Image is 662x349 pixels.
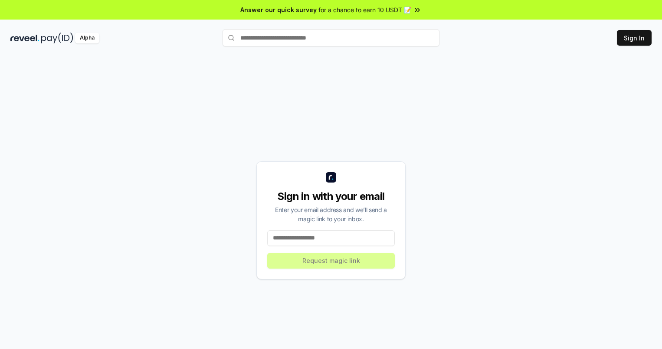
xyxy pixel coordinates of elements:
img: reveel_dark [10,33,39,43]
div: Sign in with your email [267,189,395,203]
button: Sign In [617,30,652,46]
span: for a chance to earn 10 USDT 📝 [318,5,411,14]
div: Enter your email address and we’ll send a magic link to your inbox. [267,205,395,223]
img: logo_small [326,172,336,183]
img: pay_id [41,33,73,43]
span: Answer our quick survey [240,5,317,14]
div: Alpha [75,33,99,43]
